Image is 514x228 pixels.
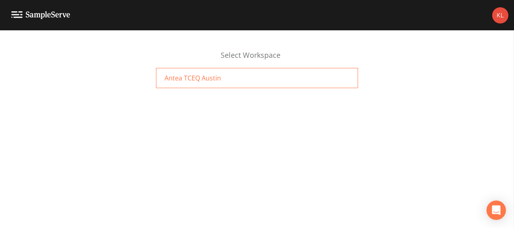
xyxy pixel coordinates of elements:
[164,73,221,83] span: Antea TCEQ Austin
[156,50,358,68] div: Select Workspace
[156,68,358,88] a: Antea TCEQ Austin
[487,201,506,220] div: Open Intercom Messenger
[11,11,70,19] img: logo
[492,7,508,23] img: 9c4450d90d3b8045b2e5fa62e4f92659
